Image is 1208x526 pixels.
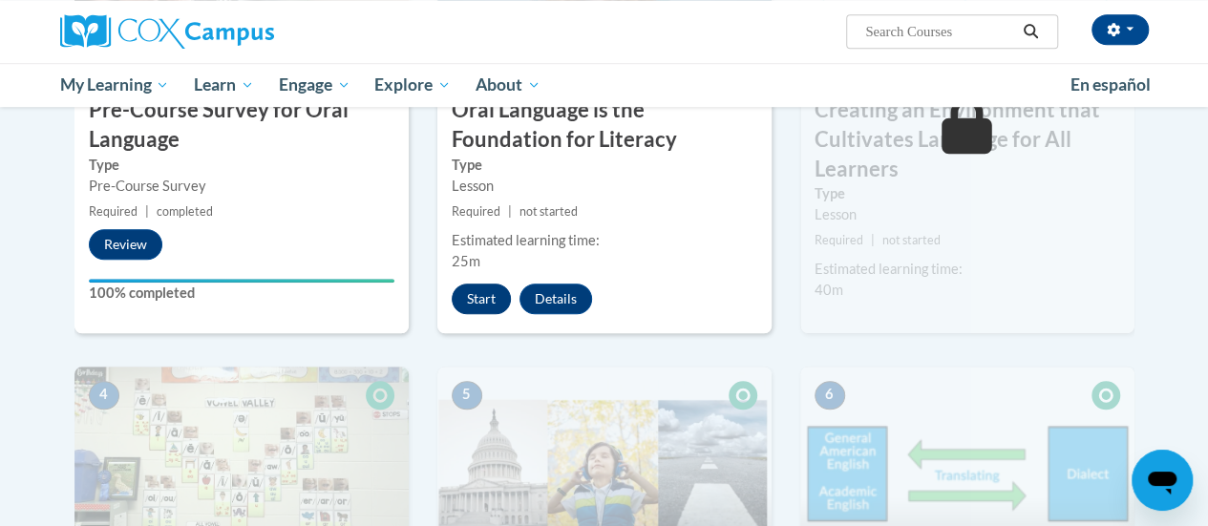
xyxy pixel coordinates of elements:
div: Lesson [815,204,1120,225]
a: En español [1058,65,1163,105]
span: About [476,74,540,96]
span: Required [452,204,500,219]
div: Lesson [452,176,757,197]
a: My Learning [48,63,182,107]
div: Pre-Course Survey [89,176,394,197]
div: Your progress [89,279,394,283]
h3: Pre-Course Survey for Oral Language [74,95,409,155]
span: 6 [815,381,845,410]
span: Engage [279,74,350,96]
span: My Learning [59,74,169,96]
span: Required [89,204,138,219]
span: Required [815,233,863,247]
span: 40m [815,282,843,298]
h3: Creating an Environment that Cultivates Language for All Learners [800,95,1134,183]
label: Type [452,155,757,176]
label: 100% completed [89,283,394,304]
span: | [508,204,512,219]
button: Account Settings [1091,14,1149,45]
span: not started [882,233,941,247]
button: Start [452,284,511,314]
a: Cox Campus [60,14,404,49]
input: Search Courses [863,20,1016,43]
h3: Oral Language is the Foundation for Literacy [437,95,772,155]
iframe: Button to launch messaging window [1132,450,1193,511]
a: Engage [266,63,363,107]
a: Explore [362,63,463,107]
span: not started [519,204,578,219]
span: | [145,204,149,219]
span: En español [1070,74,1151,95]
div: Estimated learning time: [815,259,1120,280]
button: Review [89,229,162,260]
button: Details [519,284,592,314]
div: Estimated learning time: [452,230,757,251]
div: Main menu [46,63,1163,107]
button: Search [1016,20,1045,43]
img: Cox Campus [60,14,274,49]
span: completed [157,204,213,219]
span: Learn [194,74,254,96]
span: 25m [452,253,480,269]
span: | [871,233,875,247]
span: 5 [452,381,482,410]
a: About [463,63,553,107]
span: Explore [374,74,451,96]
a: Learn [181,63,266,107]
label: Type [89,155,394,176]
label: Type [815,183,1120,204]
span: 4 [89,381,119,410]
